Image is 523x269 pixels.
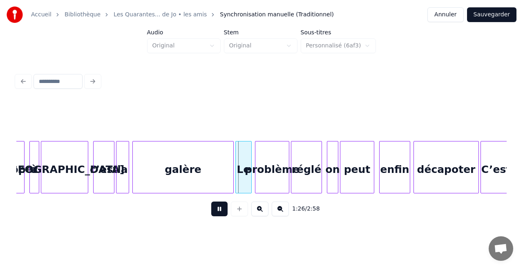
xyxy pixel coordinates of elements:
[31,11,334,19] nav: breadcrumb
[31,11,51,19] a: Accueil
[220,11,334,19] span: Synchronisation manuelle (Traditionnel)
[224,29,297,35] label: Stem
[307,205,320,213] span: 2:58
[65,11,101,19] a: Bibliothèque
[292,205,312,213] div: /
[7,7,23,23] img: youka
[489,236,513,261] div: Ouvrir le chat
[467,7,516,22] button: Sauvegarder
[301,29,376,35] label: Sous-titres
[292,205,305,213] span: 1:26
[147,29,221,35] label: Audio
[114,11,207,19] a: Les Quarantes... de Jo • les amis
[427,7,463,22] button: Annuler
